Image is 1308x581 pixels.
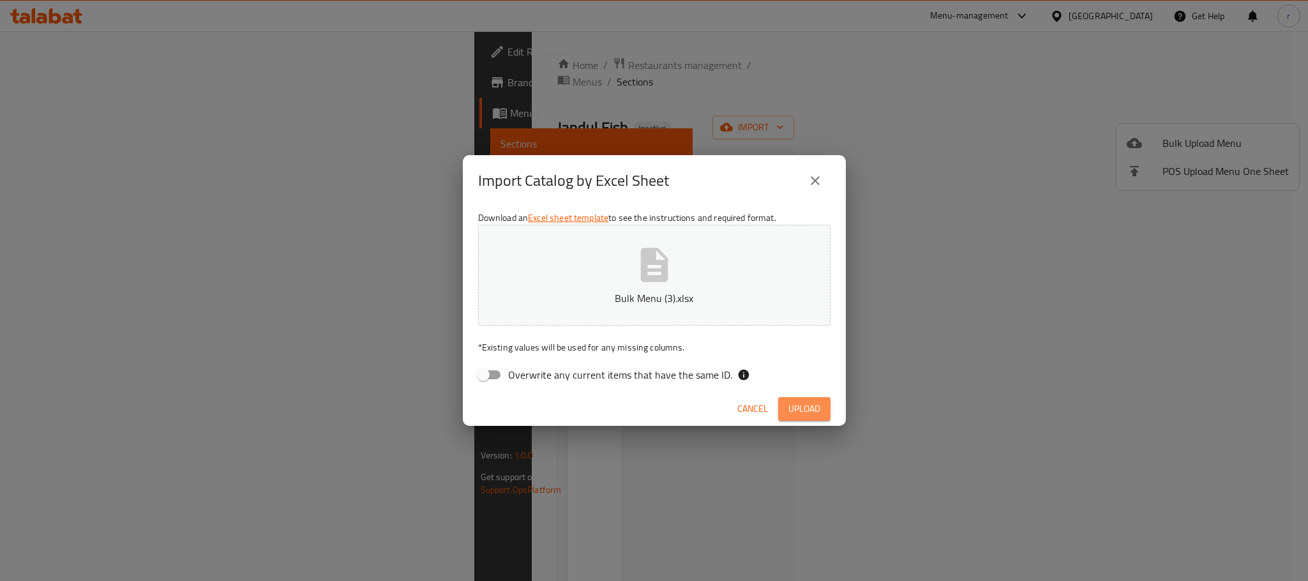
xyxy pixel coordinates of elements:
[508,367,732,382] span: Overwrite any current items that have the same ID.
[498,290,811,306] p: Bulk Menu (3).xlsx
[737,401,768,417] span: Cancel
[778,397,831,421] button: Upload
[800,165,831,196] button: close
[732,397,773,421] button: Cancel
[788,401,820,417] span: Upload
[463,206,846,391] div: Download an to see the instructions and required format.
[737,368,750,381] svg: If the overwrite option isn't selected, then the items that match an existing ID will be ignored ...
[478,341,831,354] p: Existing values will be used for any missing columns.
[478,225,831,326] button: Bulk Menu (3).xlsx
[528,209,608,226] a: Excel sheet template
[478,170,669,191] h2: Import Catalog by Excel Sheet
